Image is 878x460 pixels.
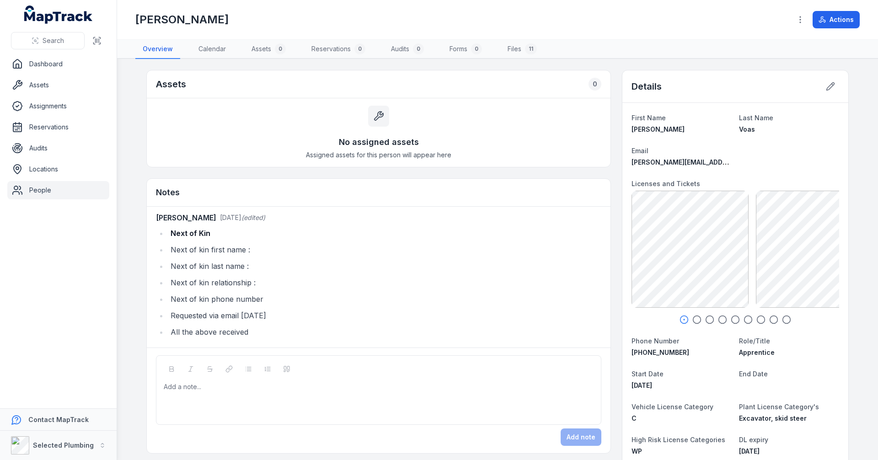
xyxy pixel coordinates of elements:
span: Start Date [632,370,664,378]
span: [DATE] [739,447,760,455]
time: 10/1/2025, 12:00:00 AM [739,447,760,455]
span: High Risk License Categories [632,436,725,444]
span: Role/Title [739,337,770,345]
div: 0 [275,43,286,54]
li: Next of kin last name : [168,260,601,273]
span: Excavator, skid steer [739,414,807,422]
span: C [632,414,637,422]
strong: Selected Plumbing [33,441,94,449]
span: Email [632,147,648,155]
span: Plant License Category's [739,403,819,411]
a: Reservations [7,118,109,136]
span: First Name [632,114,666,122]
div: 0 [413,43,424,54]
li: Next of kin phone number [168,293,601,305]
a: Calendar [191,40,233,59]
strong: [PERSON_NAME] [156,212,216,223]
span: End Date [739,370,768,378]
h2: Details [632,80,662,93]
time: 8/21/2025, 10:21:57 AM [220,214,241,221]
span: [PERSON_NAME] [632,125,685,133]
a: People [7,181,109,199]
li: Next of kin first name : [168,243,601,256]
span: DL expiry [739,436,768,444]
a: Assignments [7,97,109,115]
a: Audits [7,139,109,157]
a: Locations [7,160,109,178]
a: Dashboard [7,55,109,73]
a: Audits0 [384,40,431,59]
span: (edited) [241,214,265,221]
span: [PHONE_NUMBER] [632,348,689,356]
a: Reservations0 [304,40,373,59]
a: Files11 [500,40,544,59]
span: WP [632,447,642,455]
span: Apprentice [739,348,775,356]
div: 0 [589,78,601,91]
li: Next of kin relationship : [168,276,601,289]
div: 0 [354,43,365,54]
span: Vehicle License Category [632,403,713,411]
div: 11 [525,43,537,54]
span: [DATE] [220,214,241,221]
a: Assets [7,76,109,94]
strong: Contact MapTrack [28,416,89,423]
strong: Next of Kin [171,229,210,238]
span: Phone Number [632,337,679,345]
li: All the above received [168,326,601,338]
h2: Assets [156,78,186,91]
a: Assets0 [244,40,293,59]
span: Voas [739,125,755,133]
h1: [PERSON_NAME] [135,12,229,27]
time: 5/5/2025, 12:00:00 AM [632,381,652,389]
span: Search [43,36,64,45]
h3: Notes [156,186,180,199]
h3: No assigned assets [339,136,419,149]
li: Requested via email [DATE] [168,309,601,322]
span: Licenses and Tickets [632,180,700,187]
a: Forms0 [442,40,489,59]
button: Actions [813,11,860,28]
span: Assigned assets for this person will appear here [306,150,451,160]
span: [PERSON_NAME][EMAIL_ADDRESS][DOMAIN_NAME] [632,158,795,166]
a: Overview [135,40,180,59]
span: [DATE] [632,381,652,389]
div: 0 [471,43,482,54]
a: MapTrack [24,5,93,24]
span: Last Name [739,114,773,122]
button: Search [11,32,85,49]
